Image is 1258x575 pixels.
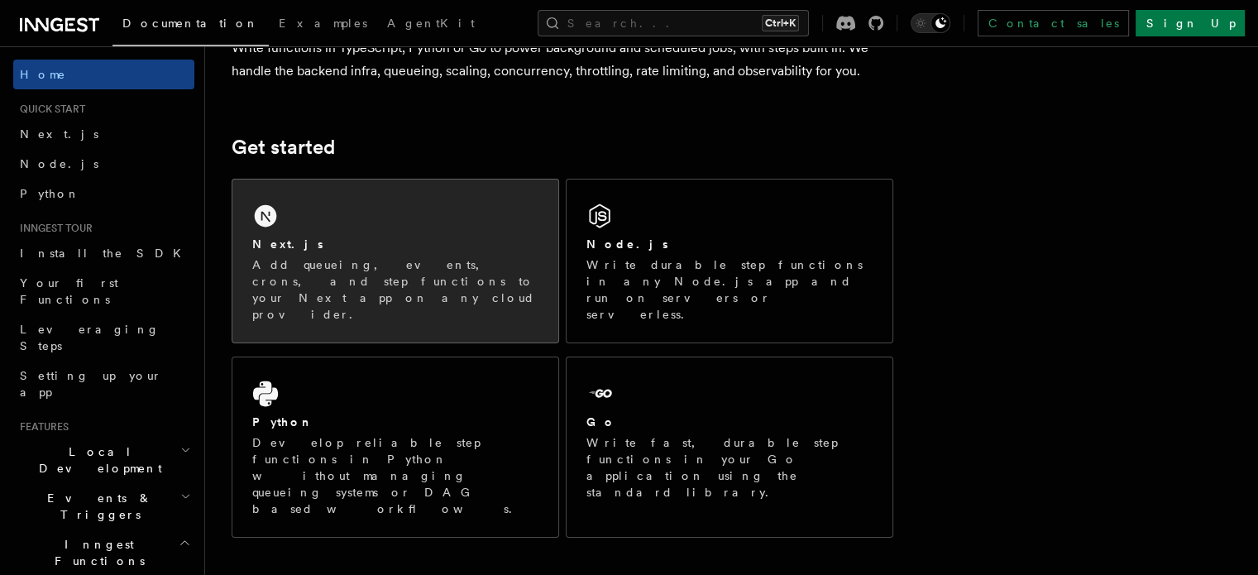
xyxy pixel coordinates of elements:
[911,13,950,33] button: Toggle dark mode
[20,127,98,141] span: Next.js
[978,10,1129,36] a: Contact sales
[20,247,191,260] span: Install the SDK
[13,149,194,179] a: Node.js
[13,443,180,477] span: Local Development
[20,66,66,83] span: Home
[13,60,194,89] a: Home
[566,179,893,343] a: Node.jsWrite durable step functions in any Node.js app and run on servers or serverless.
[20,276,118,306] span: Your first Functions
[13,483,194,529] button: Events & Triggers
[13,268,194,314] a: Your first Functions
[762,15,799,31] kbd: Ctrl+K
[269,5,377,45] a: Examples
[13,361,194,407] a: Setting up your app
[13,420,69,434] span: Features
[252,236,323,252] h2: Next.js
[13,437,194,483] button: Local Development
[586,236,668,252] h2: Node.js
[232,36,893,83] p: Write functions in TypeScript, Python or Go to power background and scheduled jobs, with steps bu...
[13,490,180,523] span: Events & Triggers
[13,238,194,268] a: Install the SDK
[566,357,893,538] a: GoWrite fast, durable step functions in your Go application using the standard library.
[20,187,80,200] span: Python
[13,119,194,149] a: Next.js
[20,157,98,170] span: Node.js
[20,369,162,399] span: Setting up your app
[586,414,616,430] h2: Go
[13,103,85,116] span: Quick start
[112,5,269,46] a: Documentation
[538,10,809,36] button: Search...Ctrl+K
[232,179,559,343] a: Next.jsAdd queueing, events, crons, and step functions to your Next app on any cloud provider.
[387,17,475,30] span: AgentKit
[252,434,538,517] p: Develop reliable step functions in Python without managing queueing systems or DAG based workflows.
[252,256,538,323] p: Add queueing, events, crons, and step functions to your Next app on any cloud provider.
[279,17,367,30] span: Examples
[1136,10,1245,36] a: Sign Up
[586,434,873,501] p: Write fast, durable step functions in your Go application using the standard library.
[13,222,93,235] span: Inngest tour
[232,357,559,538] a: PythonDevelop reliable step functions in Python without managing queueing systems or DAG based wo...
[252,414,313,430] h2: Python
[13,536,179,569] span: Inngest Functions
[13,314,194,361] a: Leveraging Steps
[122,17,259,30] span: Documentation
[20,323,160,352] span: Leveraging Steps
[586,256,873,323] p: Write durable step functions in any Node.js app and run on servers or serverless.
[13,179,194,208] a: Python
[377,5,485,45] a: AgentKit
[232,136,335,159] a: Get started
